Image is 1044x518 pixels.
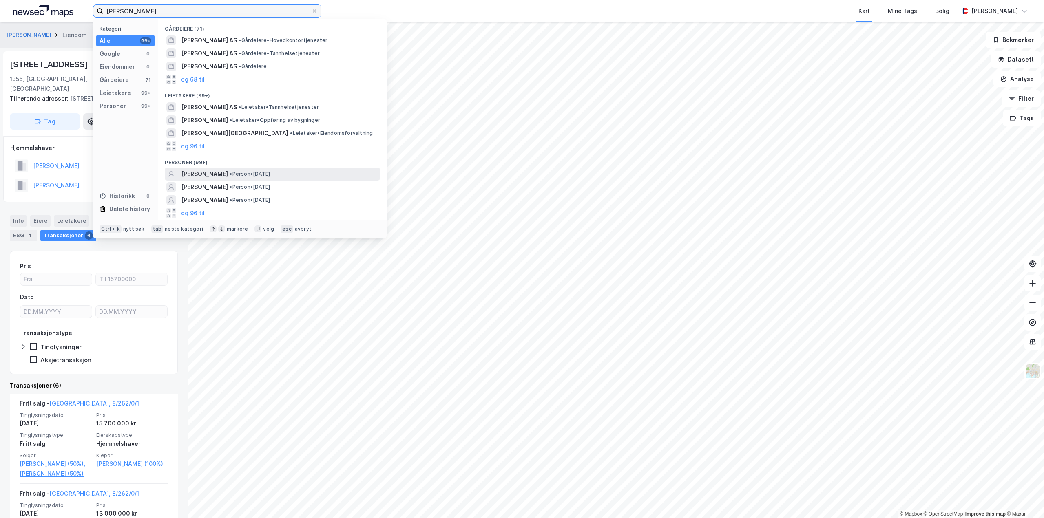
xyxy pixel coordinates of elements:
[10,113,80,130] button: Tag
[158,153,387,168] div: Personer (99+)
[290,130,373,137] span: Leietaker • Eiendomsforvaltning
[888,6,917,16] div: Mine Tags
[100,36,111,46] div: Alle
[20,412,91,419] span: Tinglysningsdato
[20,273,92,285] input: Fra
[62,30,87,40] div: Eiendom
[227,226,248,232] div: markere
[230,117,232,123] span: •
[181,75,205,84] button: og 68 til
[100,62,135,72] div: Eiendommer
[181,102,237,112] span: [PERSON_NAME] AS
[181,208,205,218] button: og 96 til
[140,103,151,109] div: 99+
[103,5,311,17] input: Søk på adresse, matrikkel, gårdeiere, leietakere eller personer
[30,215,51,227] div: Eiere
[1003,110,1041,126] button: Tags
[10,94,171,104] div: [STREET_ADDRESS]
[181,35,237,45] span: [PERSON_NAME] AS
[96,412,168,419] span: Pris
[40,356,91,364] div: Aksjetransaksjon
[935,6,949,16] div: Bolig
[20,489,139,502] div: Fritt salg -
[10,58,90,71] div: [STREET_ADDRESS]
[239,37,327,44] span: Gårdeiere • Hovedkontortjenester
[181,128,288,138] span: [PERSON_NAME][GEOGRAPHIC_DATA]
[145,77,151,83] div: 71
[1003,479,1044,518] div: Chat Widget
[1025,364,1040,379] img: Z
[93,215,123,227] div: Datasett
[100,75,129,85] div: Gårdeiere
[158,19,387,34] div: Gårdeiere (71)
[20,292,34,302] div: Dato
[96,419,168,428] div: 15 700 000 kr
[20,399,139,412] div: Fritt salg -
[20,306,92,318] input: DD.MM.YYYY
[49,400,139,407] a: [GEOGRAPHIC_DATA], 8/262/0/1
[971,6,1018,16] div: [PERSON_NAME]
[140,90,151,96] div: 99+
[263,226,274,232] div: velg
[100,49,120,59] div: Google
[181,169,228,179] span: [PERSON_NAME]
[281,225,293,233] div: esc
[10,381,178,390] div: Transaksjoner (6)
[96,452,168,459] span: Kjøper
[10,74,116,94] div: 1356, [GEOGRAPHIC_DATA], [GEOGRAPHIC_DATA]
[239,63,267,70] span: Gårdeiere
[40,343,82,351] div: Tinglysninger
[20,261,31,271] div: Pris
[85,231,93,240] div: 6
[295,226,312,232] div: avbryt
[991,51,1041,68] button: Datasett
[145,193,151,199] div: 0
[20,328,72,338] div: Transaksjonstype
[239,50,320,57] span: Gårdeiere • Tannhelsetjenester
[100,101,126,111] div: Personer
[20,439,91,449] div: Fritt salg
[140,37,151,44] div: 99+
[100,191,135,201] div: Historikk
[96,502,168,509] span: Pris
[100,225,122,233] div: Ctrl + k
[993,71,1041,87] button: Analyse
[239,104,319,110] span: Leietaker • Tannhelsetjenester
[96,273,167,285] input: Til 15700000
[20,459,91,469] a: [PERSON_NAME] (50%),
[145,51,151,57] div: 0
[96,306,167,318] input: DD.MM.YYYY
[230,197,270,203] span: Person • [DATE]
[230,117,320,123] span: Leietaker • Oppføring av bygninger
[96,439,168,449] div: Hjemmelshaver
[20,419,91,428] div: [DATE]
[40,230,96,241] div: Transaksjoner
[181,141,205,151] button: og 96 til
[54,215,89,227] div: Leietakere
[20,432,91,439] span: Tinglysningstype
[900,511,922,517] a: Mapbox
[230,171,232,177] span: •
[924,511,963,517] a: OpenStreetMap
[230,184,270,190] span: Person • [DATE]
[230,171,270,177] span: Person • [DATE]
[181,62,237,71] span: [PERSON_NAME] AS
[123,226,145,232] div: nytt søk
[13,5,73,17] img: logo.a4113a55bc3d86da70a041830d287a7e.svg
[10,95,70,102] span: Tilhørende adresser:
[165,226,203,232] div: neste kategori
[26,231,34,240] div: 1
[20,502,91,509] span: Tinglysningsdato
[1002,90,1041,107] button: Filter
[230,184,232,190] span: •
[230,197,232,203] span: •
[181,182,228,192] span: [PERSON_NAME]
[181,48,237,58] span: [PERSON_NAME] AS
[10,143,177,153] div: Hjemmelshaver
[10,230,37,241] div: ESG
[20,469,91,478] a: [PERSON_NAME] (50%)
[158,86,387,101] div: Leietakere (99+)
[109,204,150,214] div: Delete history
[239,50,241,56] span: •
[858,6,870,16] div: Kart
